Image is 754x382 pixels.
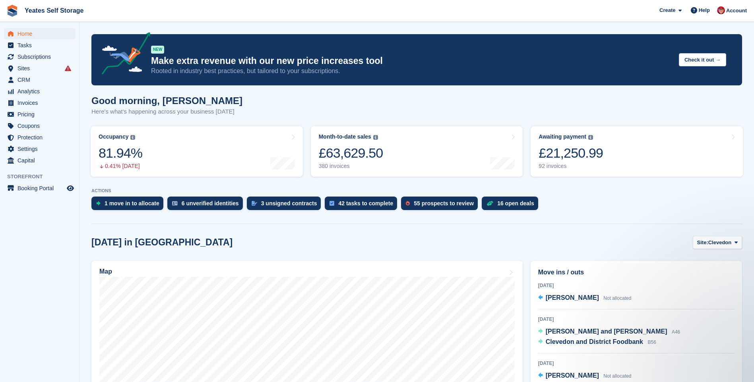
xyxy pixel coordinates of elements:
a: 16 open deals [482,197,542,214]
a: Preview store [66,183,75,193]
p: Rooted in industry best practices, but tailored to your subscriptions. [151,67,673,75]
a: menu [4,86,75,97]
span: [PERSON_NAME] and [PERSON_NAME] [546,328,667,335]
span: A46 [672,329,680,335]
img: task-75834270c22a3079a89374b754ae025e5fb1db73e45f91037f5363f120a921f8.svg [330,201,334,206]
span: Pricing [17,109,65,120]
div: £63,629.50 [319,145,383,161]
p: Here's what's happening across your business [DATE] [91,107,242,116]
a: menu [4,120,75,131]
img: verify_identity-adf6edd0f0f0b5bbfe63781bf79b02c33cf7c696d77639b501bdc392416b5a36.svg [172,201,178,206]
span: Help [699,6,710,14]
img: contract_signature_icon-13c848040528278c33f63329250d36e43548de30e8caae1d1a13099fd9432cc5.svg [252,201,257,206]
img: icon-info-grey-7440780725fd019a000dd9b08b2336e03edf1995a4989e88bcd33f0948082b44.svg [588,135,593,140]
button: Site: Clevedon [693,236,742,249]
a: 55 prospects to review [401,197,482,214]
span: Account [726,7,747,15]
a: Occupancy 81.94% 0.41% [DATE] [91,126,303,177]
a: menu [4,51,75,62]
a: 1 move in to allocate [91,197,167,214]
span: Analytics [17,86,65,97]
img: icon-info-grey-7440780725fd019a000dd9b08b2336e03edf1995a4989e88bcd33f0948082b44.svg [373,135,378,140]
span: Subscriptions [17,51,65,62]
span: Clevedon [708,239,732,247]
div: Month-to-date sales [319,133,371,140]
a: menu [4,40,75,51]
a: Clevedon and District Foodbank B56 [538,337,656,347]
div: 1 move in to allocate [105,200,159,206]
i: Smart entry sync failures have occurred [65,65,71,71]
a: Yeates Self Storage [21,4,87,17]
span: Tasks [17,40,65,51]
a: menu [4,63,75,74]
span: Home [17,28,65,39]
span: [PERSON_NAME] [546,294,599,301]
a: menu [4,109,75,120]
h2: [DATE] in [GEOGRAPHIC_DATA] [91,237,233,248]
div: Awaiting payment [539,133,586,140]
a: 6 unverified identities [167,197,247,214]
span: Not allocated [603,373,631,379]
a: menu [4,183,75,194]
span: Clevedon and District Foodbank [546,338,643,345]
div: 55 prospects to review [414,200,474,206]
a: Month-to-date sales £63,629.50 380 invoices [311,126,523,177]
div: 380 invoices [319,163,383,170]
div: NEW [151,46,164,54]
span: Coupons [17,120,65,131]
span: Not allocated [603,295,631,301]
span: Protection [17,132,65,143]
a: menu [4,97,75,108]
span: B56 [647,340,656,345]
span: CRM [17,74,65,85]
img: stora-icon-8386f47178a22dfd0bd8f6a31ec36ba5ce8667c1dd55bd0f319d3a0aa187defe.svg [6,5,18,17]
h2: Move ins / outs [538,268,735,277]
img: prospect-51fa495bee0391a8d652442698ab0144808aea92771e9ea1ae160a38d050c398.svg [406,201,410,206]
img: deal-1b604bf984904fb50ccaf53a9ad4b4a5d6e5aea283cecdc64d6e3604feb123c2.svg [487,201,493,206]
p: Make extra revenue with our new price increases tool [151,55,673,67]
div: 6 unverified identities [182,200,239,206]
a: Awaiting payment £21,250.99 92 invoices [531,126,743,177]
h2: Map [99,268,112,275]
a: [PERSON_NAME] Not allocated [538,371,632,381]
div: 42 tasks to complete [338,200,393,206]
img: price-adjustments-announcement-icon-8257ccfd72463d97f412b2fc003d46551f7dbcb40ab6d574587a9cd5c0d94... [95,32,151,77]
div: [DATE] [538,316,735,323]
span: Site: [697,239,708,247]
img: icon-info-grey-7440780725fd019a000dd9b08b2336e03edf1995a4989e88bcd33f0948082b44.svg [130,135,135,140]
span: Sites [17,63,65,74]
a: 42 tasks to complete [325,197,401,214]
a: menu [4,143,75,154]
div: 16 open deals [497,200,534,206]
span: Invoices [17,97,65,108]
span: Capital [17,155,65,166]
div: 81.94% [99,145,142,161]
span: Storefront [7,173,79,181]
a: 3 unsigned contracts [247,197,325,214]
a: menu [4,28,75,39]
img: Wendie Tanner [717,6,725,14]
span: Settings [17,143,65,154]
button: Check it out → [679,53,726,66]
a: [PERSON_NAME] Not allocated [538,293,632,303]
div: 92 invoices [539,163,603,170]
a: menu [4,132,75,143]
div: £21,250.99 [539,145,603,161]
div: Occupancy [99,133,128,140]
h1: Good morning, [PERSON_NAME] [91,95,242,106]
p: ACTIONS [91,188,742,193]
a: menu [4,155,75,166]
div: [DATE] [538,360,735,367]
div: 0.41% [DATE] [99,163,142,170]
div: [DATE] [538,282,735,289]
span: Create [659,6,675,14]
span: [PERSON_NAME] [546,372,599,379]
a: menu [4,74,75,85]
div: 3 unsigned contracts [261,200,317,206]
a: [PERSON_NAME] and [PERSON_NAME] A46 [538,327,680,337]
span: Booking Portal [17,183,65,194]
img: move_ins_to_allocate_icon-fdf77a2bb77ea45bf5b3d319d69a93e2d87916cf1d5bf7949dd705db3b84f3ca.svg [96,201,101,206]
